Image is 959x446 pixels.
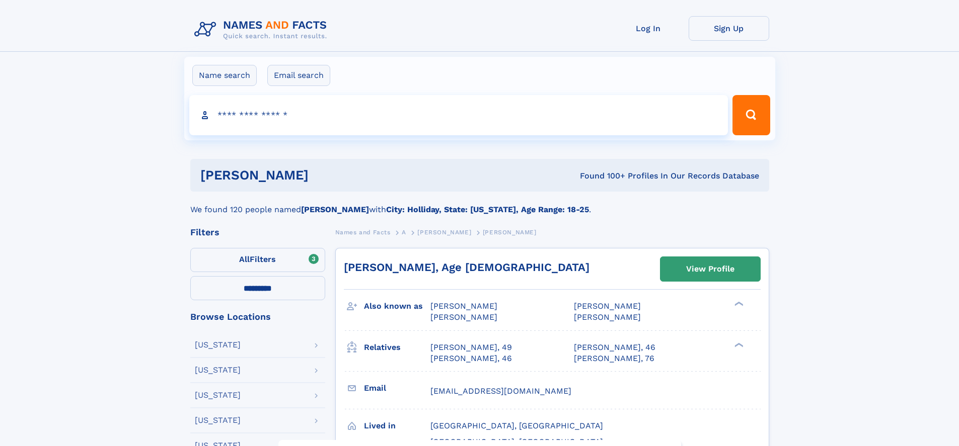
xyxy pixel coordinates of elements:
[364,380,430,397] h3: Email
[402,229,406,236] span: A
[364,417,430,434] h3: Lived in
[430,342,512,353] a: [PERSON_NAME], 49
[430,353,512,364] a: [PERSON_NAME], 46
[608,16,689,41] a: Log In
[686,257,734,281] div: View Profile
[301,205,369,214] b: [PERSON_NAME]
[239,254,250,264] span: All
[732,95,770,135] button: Search Button
[195,341,241,349] div: [US_STATE]
[190,248,325,272] label: Filters
[574,312,641,322] span: [PERSON_NAME]
[417,226,471,238] a: [PERSON_NAME]
[189,95,728,135] input: search input
[190,192,769,216] div: We found 120 people named with .
[574,342,655,353] a: [PERSON_NAME], 46
[574,353,654,364] a: [PERSON_NAME], 76
[402,226,406,238] a: A
[430,421,603,430] span: [GEOGRAPHIC_DATA], [GEOGRAPHIC_DATA]
[430,386,571,396] span: [EMAIL_ADDRESS][DOMAIN_NAME]
[417,229,471,236] span: [PERSON_NAME]
[190,312,325,321] div: Browse Locations
[483,229,537,236] span: [PERSON_NAME]
[430,312,497,322] span: [PERSON_NAME]
[200,169,445,182] h1: [PERSON_NAME]
[364,339,430,356] h3: Relatives
[386,205,589,214] b: City: Holliday, State: [US_STATE], Age Range: 18-25
[195,391,241,399] div: [US_STATE]
[444,170,759,182] div: Found 100+ Profiles In Our Records Database
[689,16,769,41] a: Sign Up
[195,416,241,424] div: [US_STATE]
[660,257,760,281] a: View Profile
[190,228,325,237] div: Filters
[267,65,330,86] label: Email search
[190,16,335,43] img: Logo Names and Facts
[732,301,744,307] div: ❯
[364,298,430,315] h3: Also known as
[430,301,497,311] span: [PERSON_NAME]
[195,366,241,374] div: [US_STATE]
[574,301,641,311] span: [PERSON_NAME]
[192,65,257,86] label: Name search
[344,261,589,274] a: [PERSON_NAME], Age [DEMOGRAPHIC_DATA]
[732,341,744,348] div: ❯
[335,226,391,238] a: Names and Facts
